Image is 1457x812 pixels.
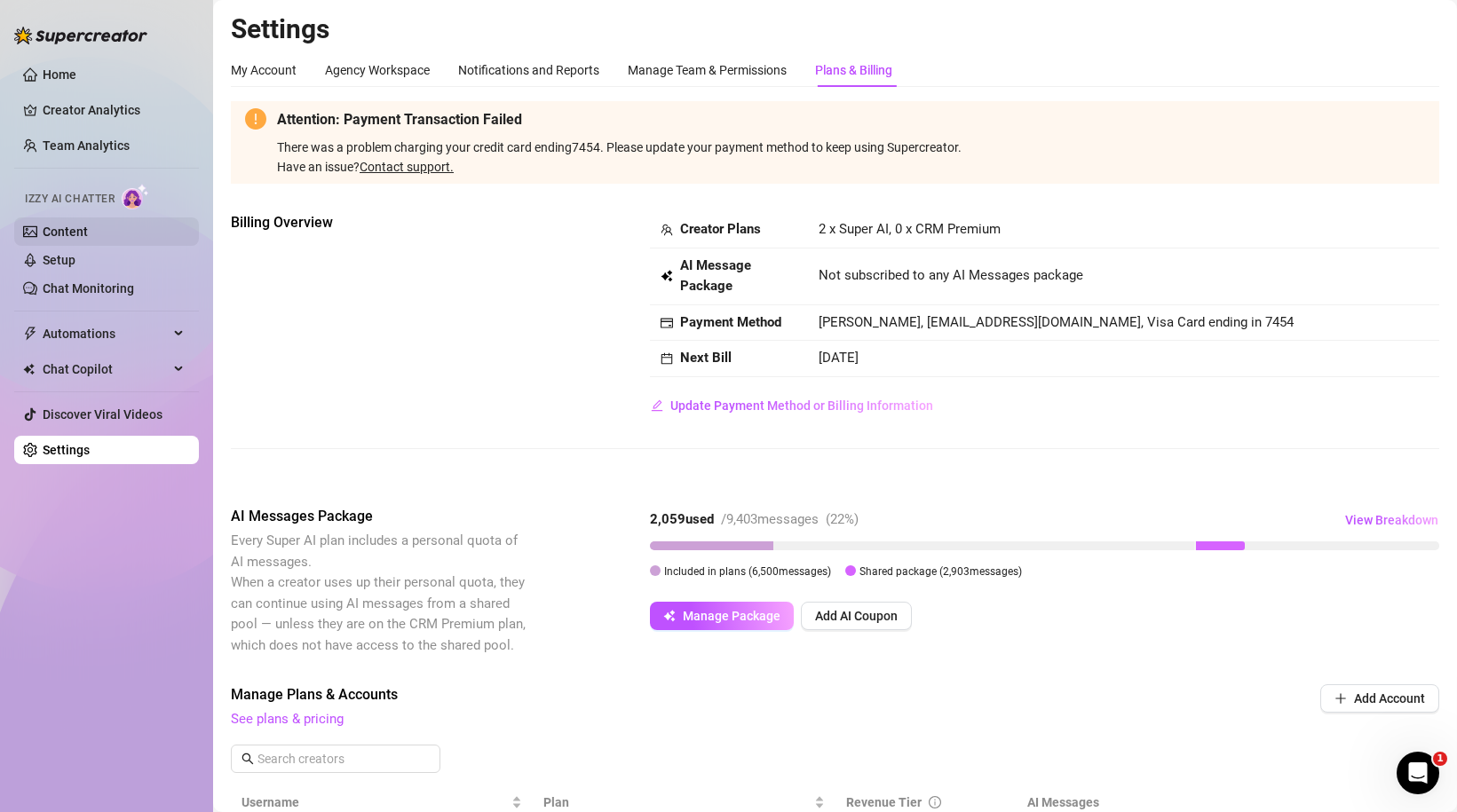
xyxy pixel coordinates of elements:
[1354,691,1425,706] span: Add Account
[360,160,454,174] a: Contact support.
[43,281,134,296] a: Chat Monitoring
[43,67,76,82] a: Home
[1344,506,1439,534] button: View Breakdown
[23,327,37,341] span: thunderbolt
[277,140,1425,177] span: There was a problem charging your credit card ending 7454 . Please update your payment method to ...
[231,532,526,653] span: Every Super AI plan includes a personal quota of AI messages. When a creator uses up their person...
[651,399,663,412] span: edit
[43,138,130,153] a: Team Analytics
[670,398,933,413] span: Update Payment Method or Billing Information
[25,191,115,208] span: Izzy AI Chatter
[680,350,732,366] strong: Next Bill
[43,225,88,239] a: Content
[43,253,75,267] a: Setup
[819,265,1083,287] span: Not subscribed to any AI Messages package
[231,506,529,527] span: AI Messages Package
[1320,684,1439,713] button: Add Account
[819,314,1294,330] span: [PERSON_NAME], [EMAIL_ADDRESS][DOMAIN_NAME], Visa Card ending in 7454
[43,443,90,457] a: Settings
[231,711,344,727] a: See plans & pricing
[721,511,819,527] span: / 9,403 messages
[231,212,529,233] span: Billing Overview
[819,350,859,366] span: [DATE]
[1397,752,1439,794] iframe: Intercom live chat
[661,317,673,329] span: credit-card
[43,407,162,422] a: Discover Viral Videos
[231,684,1200,706] span: Manage Plans & Accounts
[801,602,912,630] button: Add AI Coupon
[14,27,147,44] img: logo-BBDzfeDw.svg
[819,221,1001,237] span: 2 x Super AI, 0 x CRM Premium
[680,221,761,237] strong: Creator Plans
[325,60,430,80] div: Agency Workspace
[245,108,266,130] span: exclamation-circle
[683,609,780,623] span: Manage Package
[242,792,508,812] span: Username
[661,352,673,365] span: calendar
[664,565,831,578] span: Included in plans ( 6,500 messages)
[1345,513,1438,527] span: View Breakdown
[43,355,169,383] span: Chat Copilot
[650,602,794,630] button: Manage Package
[122,184,149,209] img: AI Chatter
[815,60,892,80] div: Plans & Billing
[929,796,941,808] span: info-circle
[543,792,810,812] span: Plan
[859,565,1022,578] span: Shared package ( 2,903 messages)
[680,257,751,295] strong: AI Message Package
[458,60,599,80] div: Notifications and Reports
[650,391,934,420] button: Update Payment Method or Billing Information
[1433,752,1447,766] span: 1
[661,224,673,236] span: team
[277,157,1425,177] div: Have an issue?
[231,60,297,80] div: My Account
[231,12,1439,46] h2: Settings
[846,795,922,809] span: Revenue Tier
[257,749,416,769] input: Search creators
[242,753,254,765] span: search
[1334,692,1347,705] span: plus
[628,60,787,80] div: Manage Team & Permissions
[815,609,898,623] span: Add AI Coupon
[680,314,781,330] strong: Payment Method
[43,96,185,124] a: Creator Analytics
[826,511,859,527] span: ( 22 %)
[650,511,714,527] strong: 2,059 used
[277,111,522,128] strong: Attention: Payment Transaction Failed
[43,319,169,348] span: Automations
[23,363,35,375] img: Chat Copilot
